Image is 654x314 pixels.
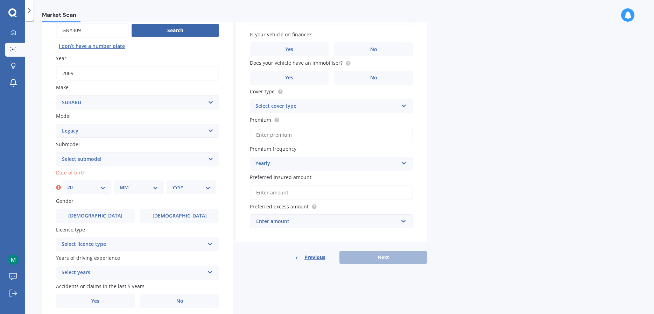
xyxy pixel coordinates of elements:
button: I don’t have a number plate [56,41,128,52]
span: No [370,75,377,81]
div: Select licence type [62,240,204,249]
span: Premium [250,116,271,123]
span: Is your vehicle on finance? [250,31,311,38]
img: ACg8ocLKEA9GQaGFj_F0mODUIt92BeGX3qFTCM5tCeNfuktzfiL_sw=s96-c [8,255,19,265]
button: Search [132,24,219,37]
span: Does your vehicle have an immobiliser? [250,60,343,66]
div: Select cover type [255,102,398,110]
div: Yearly [255,159,398,168]
span: Preferred excess amount [250,203,309,210]
input: Enter plate number [56,23,129,38]
span: Accidents or claims in the last 5 years [56,283,145,290]
span: Year [56,55,66,62]
input: Enter premium [250,128,413,142]
input: YYYY [56,66,219,81]
span: Model [56,113,71,119]
span: No [176,298,183,304]
span: Yes [285,75,293,81]
span: Preferred insured amount [250,174,311,181]
span: Submodel [56,141,80,148]
span: [DEMOGRAPHIC_DATA] [68,213,122,219]
span: No [370,47,377,52]
div: Select years [62,269,204,277]
span: Make [56,84,69,91]
span: Cover type [250,88,275,95]
span: Date of birth [56,169,86,176]
span: Market Scan [42,12,80,21]
span: Years of driving experience [56,255,120,261]
span: Licence type [56,226,85,233]
input: Enter amount [250,185,413,200]
div: Enter amount [256,217,398,225]
span: Premium frequency [250,145,296,152]
span: Yes [91,298,99,304]
span: Gender [56,198,73,205]
span: [DEMOGRAPHIC_DATA] [153,213,207,219]
span: Yes [285,47,293,52]
span: Previous [304,252,325,263]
